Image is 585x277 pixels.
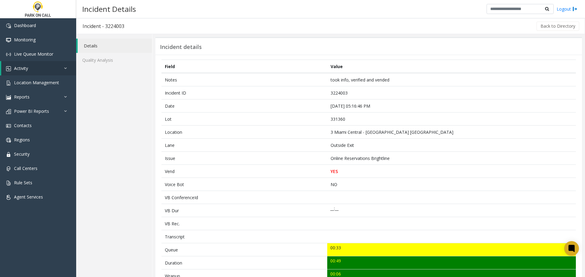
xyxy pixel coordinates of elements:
td: Notes [161,73,327,86]
span: Rule Sets [14,180,32,185]
a: Quality Analysis [76,53,152,67]
span: Activity [14,65,28,71]
img: 'icon' [6,152,11,157]
img: 'icon' [6,181,11,185]
td: Voice Bot [161,178,327,191]
p: NO [331,181,573,188]
td: Queue [161,243,327,256]
img: 'icon' [6,52,11,57]
img: logout [573,6,577,12]
td: VB Dur [161,204,327,217]
td: Outside Exit [327,139,576,152]
img: 'icon' [6,195,11,200]
span: Call Centers [14,165,37,171]
a: Details [78,39,152,53]
td: VB ConferenceId [161,191,327,204]
img: 'icon' [6,38,11,43]
button: Back to Directory [537,22,579,31]
td: Location [161,126,327,139]
td: 3224003 [327,86,576,99]
td: __:__ [327,204,576,217]
img: 'icon' [6,109,11,114]
h3: Incident - 3224003 [76,19,130,33]
td: took info, verified and vended [327,73,576,86]
img: 'icon' [6,66,11,71]
td: 3 Miami Central - [GEOGRAPHIC_DATA] [GEOGRAPHIC_DATA] [327,126,576,139]
img: 'icon' [6,138,11,143]
span: Monitoring [14,37,36,43]
h3: Incident Details [79,2,139,16]
td: Incident ID [161,86,327,99]
th: Field [161,60,327,73]
span: Live Queue Monitor [14,51,53,57]
td: 00:33 [327,243,576,256]
td: Vend [161,165,327,178]
span: Regions [14,137,30,143]
a: Logout [557,6,577,12]
span: Security [14,151,30,157]
td: Online Reservations Brightline [327,152,576,165]
img: 'icon' [6,81,11,85]
td: 00:49 [327,256,576,269]
td: VB Rec. [161,217,327,230]
h3: Incident details [160,44,202,50]
span: Agent Services [14,194,43,200]
img: 'icon' [6,23,11,28]
td: Transcript [161,230,327,243]
td: Date [161,99,327,113]
td: Duration [161,256,327,269]
img: 'icon' [6,166,11,171]
a: Activity [1,61,76,75]
td: Lot [161,113,327,126]
span: Reports [14,94,30,100]
td: Issue [161,152,327,165]
img: 'icon' [6,95,11,100]
span: Dashboard [14,23,36,28]
span: Location Management [14,80,59,85]
span: Power BI Reports [14,108,49,114]
img: 'icon' [6,123,11,128]
span: Contacts [14,123,32,128]
td: [DATE] 05:16:46 PM [327,99,576,113]
td: 331360 [327,113,576,126]
p: YES [331,168,573,175]
td: Lane [161,139,327,152]
th: Value [327,60,576,73]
